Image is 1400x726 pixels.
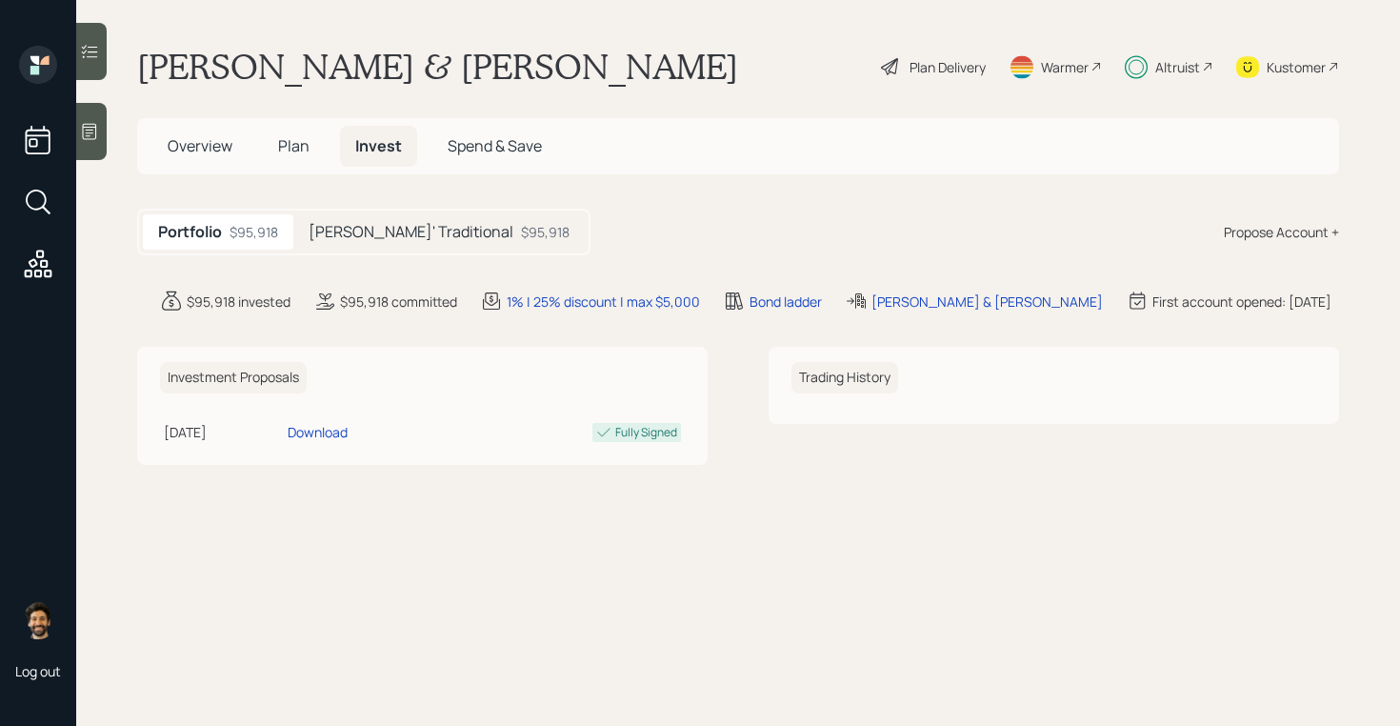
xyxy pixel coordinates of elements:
[158,223,222,241] h5: Portfolio
[1224,222,1339,242] div: Propose Account +
[507,292,700,312] div: 1% | 25% discount | max $5,000
[19,601,57,639] img: eric-schwartz-headshot.png
[187,292,290,312] div: $95,918 invested
[750,292,822,312] div: Bond ladder
[230,222,278,242] div: $95,918
[355,135,402,156] span: Invest
[137,46,738,88] h1: [PERSON_NAME] & [PERSON_NAME]
[1152,292,1331,312] div: First account opened: [DATE]
[1155,57,1200,77] div: Altruist
[1267,57,1326,77] div: Kustomer
[168,135,232,156] span: Overview
[910,57,986,77] div: Plan Delivery
[15,662,61,680] div: Log out
[521,222,570,242] div: $95,918
[1041,57,1089,77] div: Warmer
[309,223,513,241] h5: [PERSON_NAME]' Traditional
[791,362,898,393] h6: Trading History
[871,292,1103,312] div: [PERSON_NAME] & [PERSON_NAME]
[164,422,280,442] div: [DATE]
[160,362,307,393] h6: Investment Proposals
[340,292,457,312] div: $95,918 committed
[278,135,310,156] span: Plan
[615,424,677,441] div: Fully Signed
[448,135,542,156] span: Spend & Save
[288,422,348,442] div: Download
